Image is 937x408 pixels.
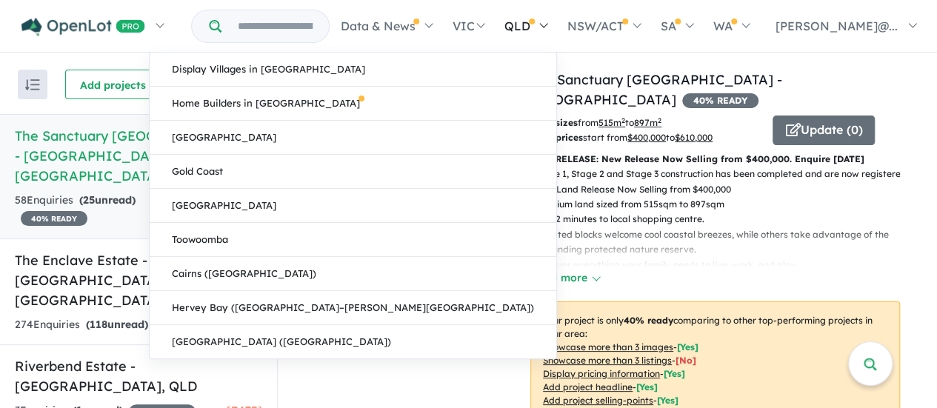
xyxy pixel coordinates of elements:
[675,132,713,143] u: $ 610,000
[15,126,262,186] h5: The Sanctuary [GEOGRAPHIC_DATA] - [GEOGRAPHIC_DATA] , [GEOGRAPHIC_DATA]
[543,381,633,392] u: Add project headline
[530,270,600,287] button: Read more
[530,197,912,212] p: - Premium land sized from 515sqm to 897sqm
[543,368,660,379] u: Display pricing information
[150,257,556,291] a: Cairns ([GEOGRAPHIC_DATA])
[150,189,556,223] a: [GEOGRAPHIC_DATA]
[621,116,625,124] sup: 2
[25,79,40,90] img: sort.svg
[15,250,262,310] h5: The Enclave Estate - [GEOGRAPHIC_DATA] , [GEOGRAPHIC_DATA]
[530,182,912,197] p: - New Land Release Now Selling from $400,000
[83,193,95,207] span: 25
[530,71,782,108] a: The Sanctuary [GEOGRAPHIC_DATA] - [GEOGRAPHIC_DATA]
[676,355,696,366] span: [ No ]
[224,10,326,42] input: Try estate name, suburb, builder or developer
[15,316,221,334] div: 274 Enquir ies
[530,130,761,145] p: start from
[543,395,653,406] u: Add project selling-points
[150,325,556,358] a: [GEOGRAPHIC_DATA] ([GEOGRAPHIC_DATA])
[657,395,678,406] span: [ Yes ]
[543,341,673,352] u: Showcase more than 3 images
[530,116,761,130] p: from
[86,318,148,331] strong: ( unread)
[636,381,658,392] span: [ Yes ]
[150,155,556,189] a: Gold Coast
[658,116,661,124] sup: 2
[627,132,666,143] u: $ 400,000
[79,193,136,207] strong: ( unread)
[634,117,661,128] u: 897 m
[150,121,556,155] a: [GEOGRAPHIC_DATA]
[21,18,145,36] img: Openlot PRO Logo White
[65,70,228,99] button: Add projects and builders
[530,167,912,181] p: - Stage 1, Stage 2 and Stage 3 construction has been completed and are now registered.
[666,132,713,143] span: to
[530,152,900,167] p: NEW RELEASE: New Release Now Selling from $400,000. Enquire [DATE]
[530,258,912,272] p: - Discover everything your family needs to live, work, and play.
[624,315,673,326] b: 40 % ready
[150,53,556,87] a: Display Villages in [GEOGRAPHIC_DATA]
[150,87,556,121] a: Home Builders in [GEOGRAPHIC_DATA]
[530,227,912,258] p: - Elevated blocks welcome cool coastal breezes, while others take advantage of the surrounding pr...
[682,93,758,108] span: 40 % READY
[677,341,698,352] span: [ Yes ]
[150,223,556,257] a: Toowoomba
[598,117,625,128] u: 515 m
[21,211,87,226] span: 40 % READY
[150,291,556,325] a: Hervey Bay ([GEOGRAPHIC_DATA]–[PERSON_NAME][GEOGRAPHIC_DATA])
[15,192,196,227] div: 58 Enquir ies
[625,117,661,128] span: to
[15,356,262,396] h5: Riverbend Estate - [GEOGRAPHIC_DATA] , QLD
[776,19,898,33] span: [PERSON_NAME]@...
[530,212,912,227] p: - Only 2 minutes to local shopping centre.
[543,355,672,366] u: Showcase more than 3 listings
[773,116,875,145] button: Update (0)
[90,318,107,331] span: 118
[664,368,685,379] span: [ Yes ]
